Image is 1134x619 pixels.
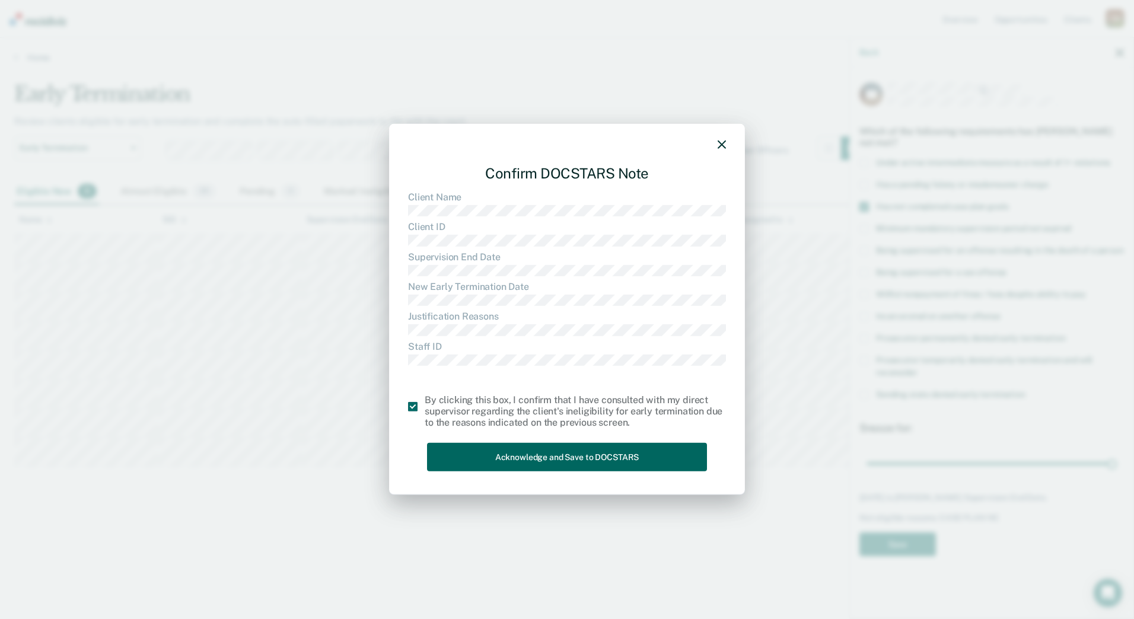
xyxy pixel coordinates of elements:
div: By clicking this box, I confirm that I have consulted with my direct supervisor regarding the cli... [425,394,726,429]
dt: Client ID [408,221,726,232]
div: Confirm DOCSTARS Note [408,155,726,192]
dt: New Early Termination Date [408,281,726,292]
dt: Client Name [408,192,726,203]
dt: Supervision End Date [408,251,726,262]
button: Acknowledge and Save to DOCSTARS [427,442,707,471]
dt: Justification Reasons [408,311,726,322]
dt: Staff ID [408,340,726,352]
